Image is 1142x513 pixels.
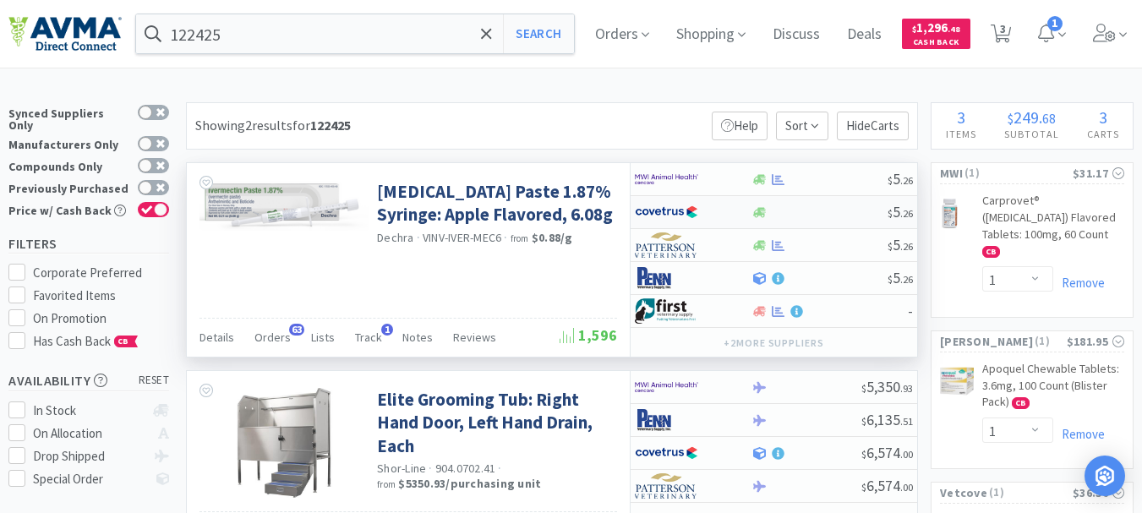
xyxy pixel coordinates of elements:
span: 249 [1014,106,1039,128]
span: Vetcove [940,483,987,502]
button: Search [503,14,573,53]
span: 904.0702.41 [435,461,496,476]
div: Drop Shipped [33,446,145,467]
span: 6,135 [861,410,913,429]
span: . 26 [900,273,913,286]
span: . 00 [900,448,913,461]
div: Price w/ Cash Back [8,202,129,216]
a: Dechra [377,230,414,245]
img: f6b2451649754179b5b4e0c70c3f7cb0_2.png [635,166,698,192]
img: 77fca1acd8b6420a9015268ca798ef17_1.png [635,440,698,466]
span: Sort [776,112,828,140]
a: [MEDICAL_DATA] Paste 1.87% Syringe: Apple Flavored, 6.08g [377,180,613,226]
strong: $5350.93 / purchasing unit [398,476,541,491]
span: 5 [888,268,913,287]
img: f6b2451649754179b5b4e0c70c3f7cb0_2.png [635,374,698,400]
span: · [417,230,420,245]
div: Showing 2 results [195,115,351,137]
span: 63 [289,324,304,336]
span: $ [861,415,866,428]
span: Cash Back [912,38,960,49]
span: 1,296 [912,19,960,35]
span: 6,574 [861,443,913,462]
h4: Carts [1073,126,1133,142]
span: 1 [1047,16,1063,31]
span: $ [1008,110,1014,127]
span: 5 [888,235,913,254]
span: Notes [402,330,433,345]
div: Synced Suppliers Only [8,105,129,131]
span: CB [1013,398,1029,408]
span: 3 [957,106,965,128]
span: 5,350 [861,377,913,396]
span: 1,596 [560,325,617,345]
img: f5e969b455434c6296c6d81ef179fa71_3.png [635,232,698,258]
h5: Filters [8,234,169,254]
strong: $0.88 / g [532,230,573,245]
span: 1 [381,324,393,336]
span: 5 [888,202,913,221]
span: VINV-IVER-MEC6 [423,230,502,245]
div: $36.56 [1073,483,1124,502]
img: e7821dc9b4ae4cf99796430191cf882a_776176.jpeg [940,364,974,398]
div: . [990,109,1073,126]
input: Search by item, sku, manufacturer, ingredient, size... [136,14,574,53]
img: 77fca1acd8b6420a9015268ca798ef17_1.png [635,199,698,225]
a: 3 [984,29,1019,44]
span: · [429,461,432,476]
span: $ [888,240,893,253]
h5: Availability [8,371,169,390]
div: Corporate Preferred [33,263,170,283]
span: $ [888,174,893,187]
div: On Promotion [33,308,170,329]
img: e1133ece90fa4a959c5ae41b0808c578_9.png [635,407,698,433]
img: e4e33dab9f054f5782a47901c742baa9_102.png [8,16,122,52]
a: Apoquel Chewable Tablets: 3.6mg, 100 Count (Blister Pack) CB [982,361,1124,417]
div: Favorited Items [33,286,170,306]
div: Compounds Only [8,158,129,172]
span: from [511,232,529,244]
span: 68 [1042,110,1056,127]
span: Reviews [453,330,496,345]
span: . 26 [900,240,913,253]
img: 67d67680309e4a0bb49a5ff0391dcc42_6.png [635,298,698,324]
span: ( 1 ) [1033,333,1067,350]
span: $ [912,24,916,35]
span: for [292,117,351,134]
span: $ [888,273,893,286]
span: CB [115,336,132,347]
span: reset [139,372,170,390]
h4: Subtotal [990,126,1073,142]
div: Previously Purchased [8,180,129,194]
button: +2more suppliers [715,331,833,355]
a: Carprovet® ([MEDICAL_DATA]) Flavored Tablets: 100mg, 60 Count CB [982,193,1124,265]
span: . 26 [900,207,913,220]
span: . 00 [900,481,913,494]
span: - [908,301,913,320]
a: $1,296.48Cash Back [902,11,970,57]
span: from [377,478,396,490]
div: $181.95 [1067,332,1124,351]
p: Hide Carts [837,112,909,140]
span: 3 [1099,106,1107,128]
div: $31.17 [1073,164,1124,183]
a: Discuss [766,27,827,42]
span: · [504,230,507,245]
span: ( 1 ) [963,165,1073,182]
span: $ [861,481,866,494]
span: . 48 [948,24,960,35]
span: . 93 [900,382,913,395]
img: d984f83d0d4a44e791e6e5c22e6024b8_571261.png [199,180,369,231]
span: ( 1 ) [987,484,1073,501]
strong: 122425 [310,117,351,134]
img: f5e969b455434c6296c6d81ef179fa71_3.png [635,473,698,499]
div: Manufacturers Only [8,136,129,150]
span: [PERSON_NAME] [940,332,1033,351]
span: Track [355,330,382,345]
span: $ [861,448,866,461]
span: $ [888,207,893,220]
span: Lists [311,330,335,345]
span: Has Cash Back [33,333,139,349]
a: Shor-Line [377,461,426,476]
h4: Items [932,126,990,142]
